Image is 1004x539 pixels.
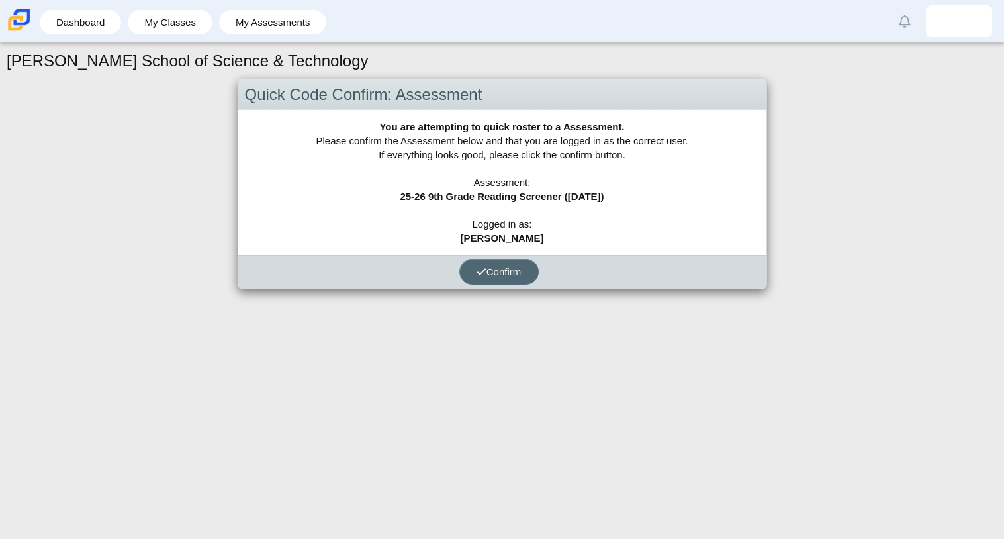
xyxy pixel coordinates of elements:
a: My Assessments [226,10,320,34]
b: [PERSON_NAME] [461,232,544,244]
img: karen.bautista.4MM9sn [948,11,970,32]
a: Dashboard [46,10,114,34]
a: Carmen School of Science & Technology [5,24,33,36]
a: karen.bautista.4MM9sn [926,5,992,37]
h1: [PERSON_NAME] School of Science & Technology [7,50,369,72]
a: Alerts [890,7,919,36]
a: My Classes [134,10,206,34]
div: Quick Code Confirm: Assessment [238,79,766,111]
button: Confirm [459,259,539,285]
img: Carmen School of Science & Technology [5,6,33,34]
div: Please confirm the Assessment below and that you are logged in as the correct user. If everything... [238,110,766,255]
b: 25-26 9th Grade Reading Screener ([DATE]) [400,191,604,202]
span: Confirm [477,266,522,277]
b: You are attempting to quick roster to a Assessment. [379,121,624,132]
